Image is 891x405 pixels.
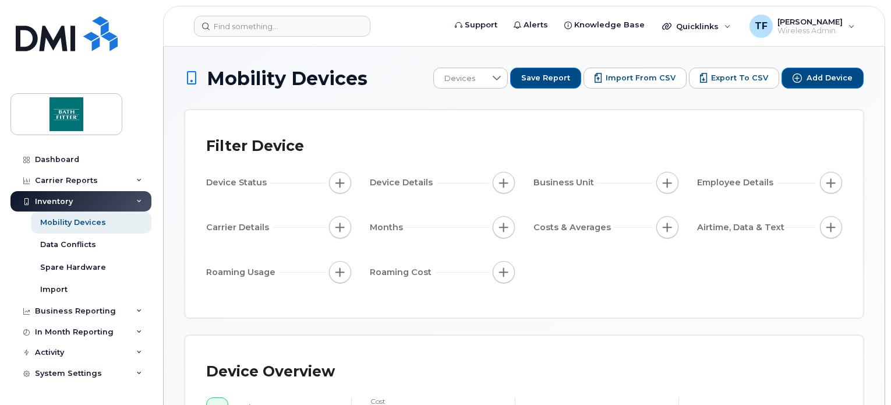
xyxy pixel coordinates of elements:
span: Device Status [206,177,270,189]
span: Costs & Averages [533,221,614,234]
button: Add Device [782,68,864,89]
button: Export to CSV [689,68,779,89]
span: Import from CSV [606,73,676,83]
span: Mobility Devices [207,68,367,89]
span: Roaming Cost [370,266,435,279]
span: Business Unit [533,177,597,189]
button: Import from CSV [584,68,687,89]
div: Filter Device [206,131,304,161]
span: Employee Details [697,177,777,189]
h4: cost [370,397,496,405]
span: Add Device [807,73,853,83]
span: Carrier Details [206,221,273,234]
span: Roaming Usage [206,266,279,279]
span: Airtime, Data & Text [697,221,788,234]
span: Save Report [521,73,570,83]
button: Save Report [510,68,581,89]
span: Device Details [370,177,436,189]
div: Device Overview [206,357,335,387]
span: Months [370,221,406,234]
span: Export to CSV [711,73,768,83]
span: Devices [434,68,486,89]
